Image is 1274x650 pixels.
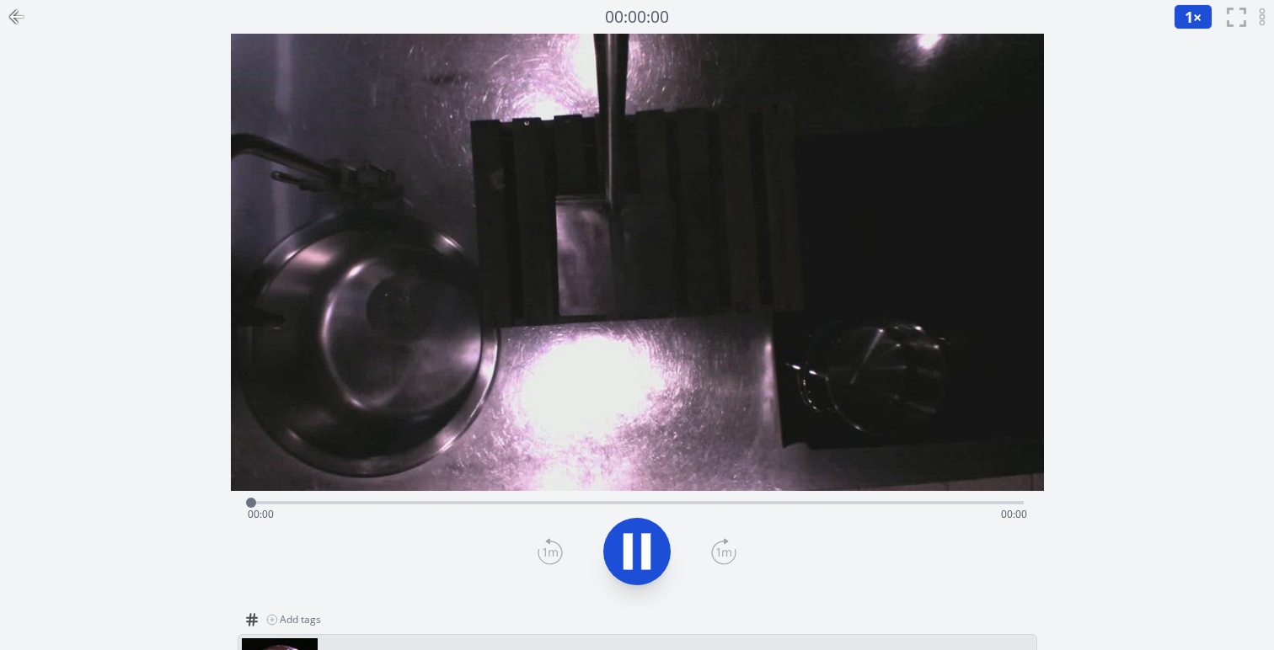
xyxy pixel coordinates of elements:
[605,5,669,29] a: 00:00:00
[1174,4,1212,29] button: 1×
[280,613,321,626] span: Add tags
[1001,507,1027,521] span: 00:00
[260,606,328,633] button: Add tags
[1185,7,1193,27] span: 1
